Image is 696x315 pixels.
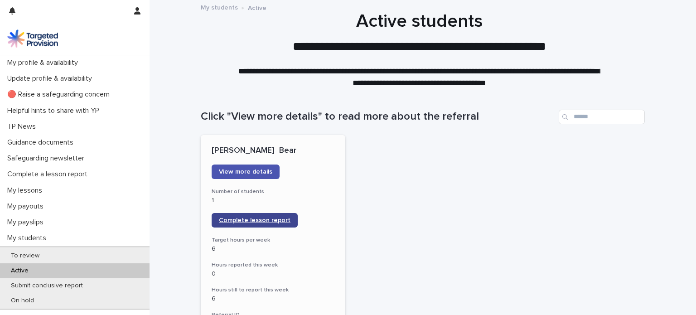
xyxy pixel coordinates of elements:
p: My payslips [4,218,51,227]
h3: Target hours per week [212,237,334,244]
a: View more details [212,165,280,179]
p: Guidance documents [4,138,81,147]
p: Submit conclusive report [4,282,90,290]
p: [PERSON_NAME] Bear [212,146,334,156]
p: 🔴 Raise a safeguarding concern [4,90,117,99]
p: 0 [212,270,334,278]
a: Complete lesson report [212,213,298,228]
p: My lessons [4,186,49,195]
img: M5nRWzHhSzIhMunXDL62 [7,29,58,48]
p: My students [4,234,53,242]
h1: Active students [197,10,641,32]
p: TP News [4,122,43,131]
p: Active [248,2,266,12]
p: Helpful hints to share with YP [4,107,106,115]
span: View more details [219,169,272,175]
p: On hold [4,297,41,305]
h3: Number of students [212,188,334,195]
h3: Hours reported this week [212,262,334,269]
p: Update profile & availability [4,74,99,83]
p: My profile & availability [4,58,85,67]
input: Search [559,110,645,124]
p: Active [4,267,36,275]
p: Safeguarding newsletter [4,154,92,163]
h1: Click "View more details" to read more about the referral [201,110,555,123]
p: To review [4,252,47,260]
span: Complete lesson report [219,217,290,223]
p: My payouts [4,202,51,211]
h3: Hours still to report this week [212,286,334,294]
a: My students [201,2,238,12]
p: 1 [212,197,334,204]
p: Complete a lesson report [4,170,95,179]
p: 6 [212,295,334,303]
p: 6 [212,245,334,253]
